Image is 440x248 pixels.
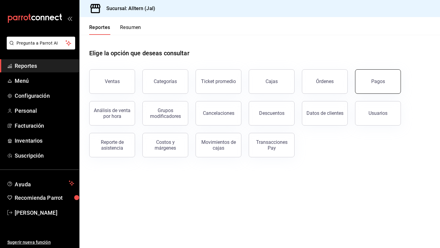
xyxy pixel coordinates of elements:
span: Menú [15,77,74,85]
button: Pregunta a Parrot AI [7,37,75,49]
span: Inventarios [15,137,74,145]
button: Ventas [89,69,135,94]
span: Pregunta a Parrot AI [16,40,66,46]
span: Reportes [15,62,74,70]
h1: Elige la opción que deseas consultar [89,49,189,58]
button: Órdenes [302,69,348,94]
button: Pagos [355,69,401,94]
div: Órdenes [316,78,334,84]
div: Datos de clientes [306,110,343,116]
span: Sugerir nueva función [7,239,74,246]
button: Costos y márgenes [142,133,188,157]
button: Ticket promedio [196,69,241,94]
span: [PERSON_NAME] [15,209,74,217]
div: Reporte de asistencia [93,139,131,151]
span: Ayuda [15,180,66,187]
button: Movimientos de cajas [196,133,241,157]
button: Resumen [120,24,141,35]
a: Cajas [249,69,295,94]
h3: Sucursal: Alltern (Jal) [101,5,155,12]
span: Personal [15,107,74,115]
button: Datos de clientes [302,101,348,126]
div: Ticket promedio [201,78,236,84]
button: Reporte de asistencia [89,133,135,157]
span: Configuración [15,92,74,100]
div: Usuarios [369,110,387,116]
button: Grupos modificadores [142,101,188,126]
span: Suscripción [15,151,74,160]
button: Descuentos [249,101,295,126]
div: Cancelaciones [203,110,234,116]
button: Categorías [142,69,188,94]
div: Descuentos [259,110,284,116]
div: Análisis de venta por hora [93,108,131,119]
div: navigation tabs [89,24,141,35]
button: Usuarios [355,101,401,126]
button: open_drawer_menu [67,16,72,21]
div: Transacciones Pay [253,139,291,151]
button: Reportes [89,24,110,35]
div: Categorías [154,78,177,84]
div: Ventas [105,78,120,84]
span: Facturación [15,122,74,130]
div: Costos y márgenes [146,139,184,151]
div: Grupos modificadores [146,108,184,119]
button: Cancelaciones [196,101,241,126]
div: Cajas [266,78,278,85]
a: Pregunta a Parrot AI [4,44,75,51]
div: Movimientos de cajas [200,139,237,151]
span: Recomienda Parrot [15,194,74,202]
button: Transacciones Pay [249,133,295,157]
div: Pagos [371,78,385,84]
button: Análisis de venta por hora [89,101,135,126]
